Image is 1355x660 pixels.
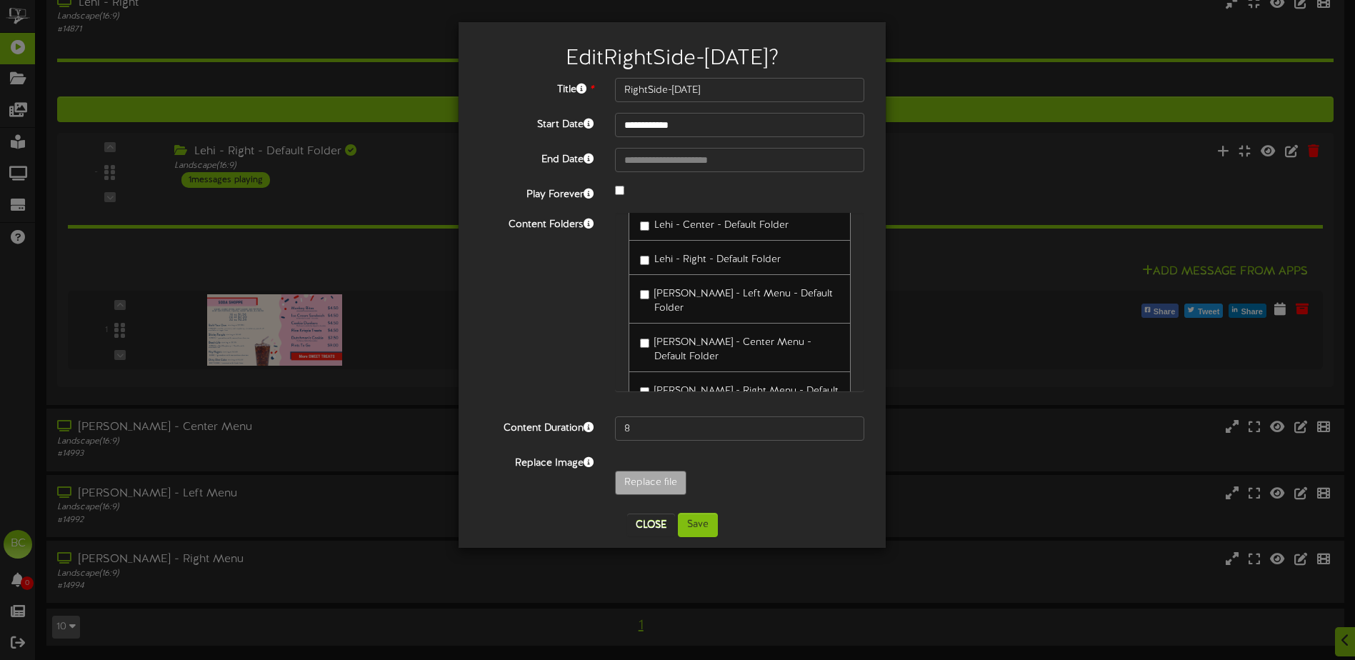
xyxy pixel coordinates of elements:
[469,451,604,471] label: Replace Image
[469,113,604,132] label: Start Date
[640,221,649,231] input: Lehi - Center - Default Folder
[469,78,604,97] label: Title
[654,337,811,362] span: [PERSON_NAME] - Center Menu - Default Folder
[654,289,833,314] span: [PERSON_NAME] - Left Menu - Default Folder
[640,256,649,265] input: Lehi - Right - Default Folder
[469,183,604,202] label: Play Forever
[654,254,781,265] span: Lehi - Right - Default Folder
[469,416,604,436] label: Content Duration
[640,339,649,348] input: [PERSON_NAME] - Center Menu - Default Folder
[640,387,649,396] input: [PERSON_NAME] - Right Menu - Default Folder
[480,47,864,71] h2: Edit RightSide-[DATE] ?
[469,213,604,232] label: Content Folders
[627,514,675,536] button: Close
[640,290,649,299] input: [PERSON_NAME] - Left Menu - Default Folder
[654,220,789,231] span: Lehi - Center - Default Folder
[615,78,864,102] input: Title
[654,386,839,411] span: [PERSON_NAME] - Right Menu - Default Folder
[615,416,864,441] input: 15
[678,513,718,537] button: Save
[469,148,604,167] label: End Date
